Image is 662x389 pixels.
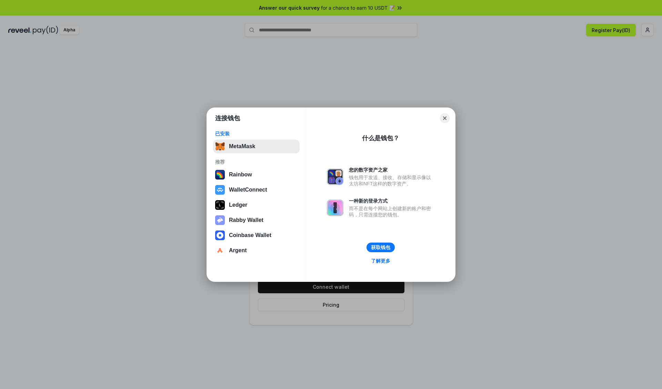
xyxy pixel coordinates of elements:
[213,140,300,153] button: MetaMask
[229,217,263,223] div: Rabby Wallet
[215,159,298,165] div: 推荐
[215,142,225,151] img: svg+xml,%3Csvg%20fill%3D%22none%22%20height%3D%2233%22%20viewBox%3D%220%200%2035%2033%22%20width%...
[213,198,300,212] button: Ledger
[440,113,450,123] button: Close
[349,205,434,218] div: 而不是在每个网站上创建新的账户和密码，只需连接您的钱包。
[349,198,434,204] div: 一种新的登录方式
[215,114,240,122] h1: 连接钱包
[213,244,300,257] button: Argent
[371,244,390,250] div: 获取钱包
[327,199,343,216] img: svg+xml,%3Csvg%20xmlns%3D%22http%3A%2F%2Fwww.w3.org%2F2000%2Fsvg%22%20fill%3D%22none%22%20viewBox...
[229,247,247,254] div: Argent
[367,243,395,252] button: 获取钱包
[215,215,225,225] img: svg+xml,%3Csvg%20xmlns%3D%22http%3A%2F%2Fwww.w3.org%2F2000%2Fsvg%22%20fill%3D%22none%22%20viewBox...
[215,131,298,137] div: 已安装
[229,172,252,178] div: Rainbow
[229,202,247,208] div: Ledger
[215,185,225,195] img: svg+xml,%3Csvg%20width%3D%2228%22%20height%3D%2228%22%20viewBox%3D%220%200%2028%2028%22%20fill%3D...
[229,143,255,150] div: MetaMask
[213,183,300,197] button: WalletConnect
[327,168,343,185] img: svg+xml,%3Csvg%20xmlns%3D%22http%3A%2F%2Fwww.w3.org%2F2000%2Fsvg%22%20fill%3D%22none%22%20viewBox...
[349,174,434,187] div: 钱包用于发送、接收、存储和显示像以太坊和NFT这样的数字资产。
[213,228,300,242] button: Coinbase Wallet
[213,168,300,182] button: Rainbow
[362,134,399,142] div: 什么是钱包？
[229,232,271,238] div: Coinbase Wallet
[215,170,225,180] img: svg+xml,%3Csvg%20width%3D%22120%22%20height%3D%22120%22%20viewBox%3D%220%200%20120%20120%22%20fil...
[371,258,390,264] div: 了解更多
[349,167,434,173] div: 您的数字资产之家
[367,256,394,265] a: 了解更多
[215,246,225,255] img: svg+xml,%3Csvg%20width%3D%2228%22%20height%3D%2228%22%20viewBox%3D%220%200%2028%2028%22%20fill%3D...
[215,200,225,210] img: svg+xml,%3Csvg%20xmlns%3D%22http%3A%2F%2Fwww.w3.org%2F2000%2Fsvg%22%20width%3D%2228%22%20height%3...
[229,187,267,193] div: WalletConnect
[215,231,225,240] img: svg+xml,%3Csvg%20width%3D%2228%22%20height%3D%2228%22%20viewBox%3D%220%200%2028%2028%22%20fill%3D...
[213,213,300,227] button: Rabby Wallet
